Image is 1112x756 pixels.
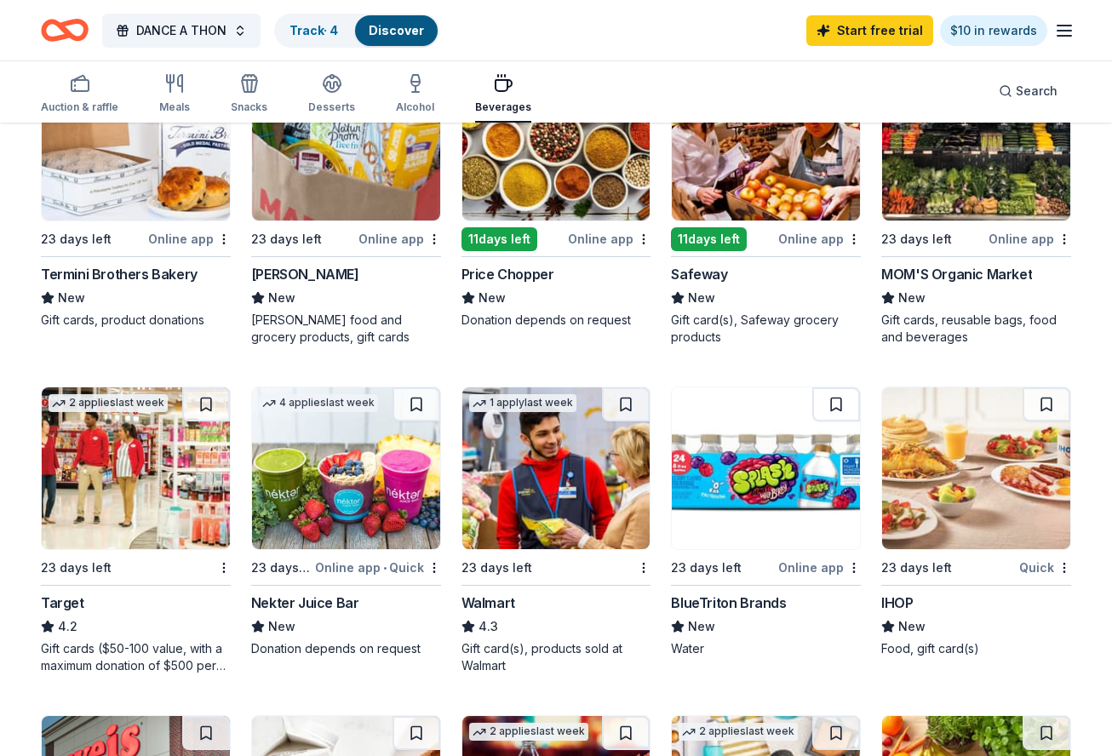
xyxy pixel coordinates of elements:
[358,228,441,249] div: Online app
[461,264,554,284] div: Price Chopper
[881,264,1032,284] div: MOM'S Organic Market
[396,100,434,114] div: Alcohol
[881,312,1071,346] div: Gift cards, reusable bags, food and beverages
[251,312,441,346] div: [PERSON_NAME] food and grocery products, gift cards
[41,10,89,50] a: Home
[672,59,860,220] img: Image for Safeway
[231,66,267,123] button: Snacks
[41,100,118,114] div: Auction & raffle
[42,59,230,220] img: Image for Termini Brothers Bakery
[251,229,322,249] div: 23 days left
[42,387,230,549] img: Image for Target
[688,616,715,637] span: New
[461,227,537,251] div: 11 days left
[268,616,295,637] span: New
[461,312,651,329] div: Donation depends on request
[462,387,651,549] img: Image for Walmart
[41,229,112,249] div: 23 days left
[461,58,651,329] a: Image for Price Chopper11days leftOnline appPrice ChopperNewDonation depends on request
[251,640,441,657] div: Donation depends on request
[251,387,441,657] a: Image for Nekter Juice Bar4 applieslast week23 days leftOnline app•QuickNekter Juice BarNewDonati...
[252,59,440,220] img: Image for MARTIN'S
[940,15,1047,46] a: $10 in rewards
[41,640,231,674] div: Gift cards ($50-100 value, with a maximum donation of $500 per year)
[41,264,198,284] div: Termini Brothers Bakery
[469,723,588,741] div: 2 applies last week
[882,59,1070,220] img: Image for MOM'S Organic Market
[475,66,531,123] button: Beverages
[671,558,742,578] div: 23 days left
[778,557,861,578] div: Online app
[369,23,424,37] a: Discover
[881,558,952,578] div: 23 days left
[396,66,434,123] button: Alcohol
[462,59,651,220] img: Image for Price Chopper
[688,288,715,308] span: New
[58,616,77,637] span: 4.2
[41,558,112,578] div: 23 days left
[159,100,190,114] div: Meals
[881,593,913,613] div: IHOP
[308,66,355,123] button: Desserts
[898,616,926,637] span: New
[985,74,1071,108] button: Search
[479,616,498,637] span: 4.3
[136,20,226,41] span: DANCE A THON
[41,58,231,329] a: Image for Termini Brothers Bakery3 applieslast week23 days leftOnline appTermini Brothers BakeryN...
[461,387,651,674] a: Image for Walmart1 applylast week23 days leftWalmart4.3Gift card(s), products sold at Walmart
[251,593,359,613] div: Nekter Juice Bar
[41,593,84,613] div: Target
[58,288,85,308] span: New
[671,227,747,251] div: 11 days left
[41,312,231,329] div: Gift cards, product donations
[259,394,378,412] div: 4 applies last week
[252,387,440,549] img: Image for Nekter Juice Bar
[881,640,1071,657] div: Food, gift card(s)
[672,387,860,549] img: Image for BlueTriton Brands
[679,723,798,741] div: 2 applies last week
[479,288,506,308] span: New
[289,23,338,37] a: Track· 4
[41,387,231,674] a: Image for Target2 applieslast week23 days leftTarget4.2Gift cards ($50-100 value, with a maximum ...
[881,58,1071,346] a: Image for MOM'S Organic Market1 applylast week23 days leftOnline appMOM'S Organic MarketNewGift c...
[383,561,387,575] span: •
[102,14,261,48] button: DANCE A THON
[882,387,1070,549] img: Image for IHOP
[671,312,861,346] div: Gift card(s), Safeway grocery products
[41,66,118,123] button: Auction & raffle
[49,394,168,412] div: 2 applies last week
[469,394,576,412] div: 1 apply last week
[989,228,1071,249] div: Online app
[461,640,651,674] div: Gift card(s), products sold at Walmart
[475,100,531,114] div: Beverages
[461,593,515,613] div: Walmart
[671,387,861,657] a: Image for BlueTriton Brands23 days leftOnline appBlueTriton BrandsNewWater
[251,264,359,284] div: [PERSON_NAME]
[671,640,861,657] div: Water
[231,100,267,114] div: Snacks
[671,58,861,346] a: Image for Safeway11days leftOnline appSafewayNewGift card(s), Safeway grocery products
[881,387,1071,657] a: Image for IHOP23 days leftQuickIHOPNewFood, gift card(s)
[898,288,926,308] span: New
[671,264,727,284] div: Safeway
[461,558,532,578] div: 23 days left
[251,558,312,578] div: 23 days left
[568,228,651,249] div: Online app
[148,228,231,249] div: Online app
[1016,81,1058,101] span: Search
[274,14,439,48] button: Track· 4Discover
[881,229,952,249] div: 23 days left
[159,66,190,123] button: Meals
[806,15,933,46] a: Start free trial
[268,288,295,308] span: New
[778,228,861,249] div: Online app
[251,58,441,346] a: Image for MARTIN'SLocal23 days leftOnline app[PERSON_NAME]New[PERSON_NAME] food and grocery produ...
[308,100,355,114] div: Desserts
[315,557,441,578] div: Online app Quick
[671,593,786,613] div: BlueTriton Brands
[1019,557,1071,578] div: Quick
